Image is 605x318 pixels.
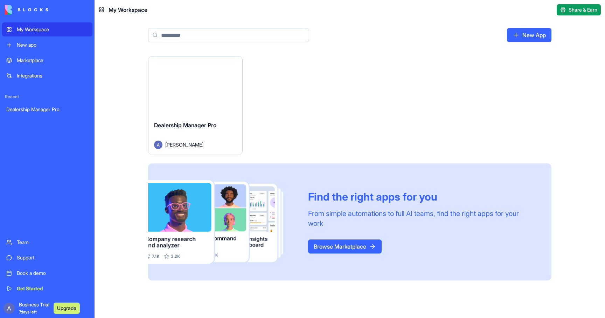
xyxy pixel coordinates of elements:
[54,303,80,314] button: Upgrade
[2,53,92,67] a: Marketplace
[19,301,49,315] span: Business Trial
[2,69,92,83] a: Integrations
[2,282,92,296] a: Get Started
[2,235,92,249] a: Team
[557,4,601,15] button: Share & Earn
[154,122,216,129] span: Dealership Manager Pro
[165,141,203,148] span: [PERSON_NAME]
[6,106,88,113] div: Dealership Manager Pro
[148,56,243,155] a: Dealership Manager ProAvatar[PERSON_NAME]
[17,57,88,64] div: Marketplace
[17,254,88,261] div: Support
[2,94,92,100] span: Recent
[17,239,88,246] div: Team
[17,270,88,277] div: Book a demo
[569,6,597,13] span: Share & Earn
[308,239,382,253] a: Browse Marketplace
[308,190,535,203] div: Find the right apps for you
[148,180,297,264] img: Frame_181_egmpey.png
[308,209,535,228] div: From simple automations to full AI teams, find the right apps for your work
[154,141,162,149] img: Avatar
[17,72,88,79] div: Integrations
[17,41,88,48] div: New app
[2,251,92,265] a: Support
[2,38,92,52] a: New app
[5,5,48,15] img: logo
[2,22,92,36] a: My Workspace
[109,6,147,14] span: My Workspace
[507,28,551,42] a: New App
[4,303,15,314] img: ACg8ocJ1z-kys1QvOYGo6yy511-n61eb6wBkfDYWAPqj8VQFGvpzZA=s96-c
[2,266,92,280] a: Book a demo
[2,102,92,116] a: Dealership Manager Pro
[17,285,88,292] div: Get Started
[19,309,37,314] span: 7 days left
[17,26,88,33] div: My Workspace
